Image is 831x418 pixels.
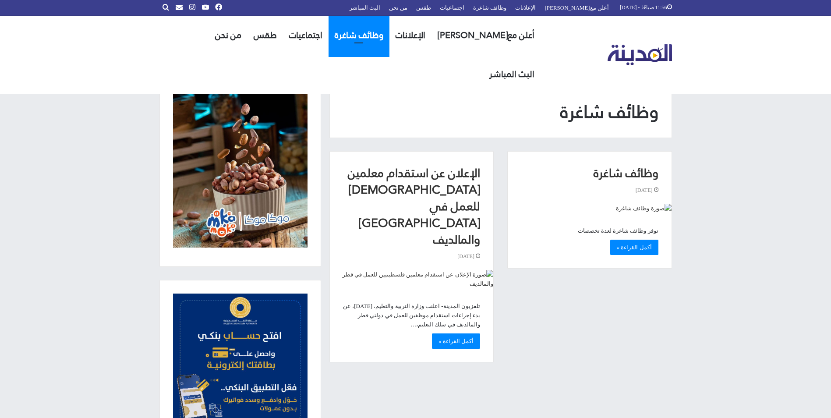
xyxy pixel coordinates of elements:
span: [DATE] [457,252,480,261]
img: تلفزيون المدينة [608,44,672,66]
a: وظائف شاغرة [329,16,389,55]
a: أعلن مع[PERSON_NAME] [431,16,541,55]
a: أكمل القراءة » [432,333,480,349]
a: من نحن [209,16,248,55]
a: اجتماعيات [283,16,329,55]
a: البث المباشر [483,55,541,94]
img: صورة الإعلان عن استقدام معلمين فلسطينيين للعمل في قطر والمالديف [330,270,493,288]
a: الإعلان عن استقدام معلمين [DEMOGRAPHIC_DATA] للعمل في [GEOGRAPHIC_DATA] والمالديف [348,162,480,250]
span: [DATE] [636,186,658,195]
a: وظائف شاغرة [594,162,658,184]
img: صورة وظائف شاغرة [508,204,671,213]
a: الإعلانات [389,16,431,55]
a: أكمل القراءة » [610,240,658,255]
h1: وظائف شاغرة [343,99,658,124]
a: وظائف شاغرة [508,204,671,213]
p: تلفزيون المدينة- اعلنت وزارة التربية والتعليم، [DATE]، عن بدء إجراءات استقدام موظفين للعمل في دول... [343,301,480,329]
a: طقس [248,16,283,55]
a: الإعلان عن استقدام معلمين فلسطينيين للعمل في قطر والمالديف [330,270,493,288]
p: توفر وظائف شاغرة لعدة تخصصات [521,226,658,235]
